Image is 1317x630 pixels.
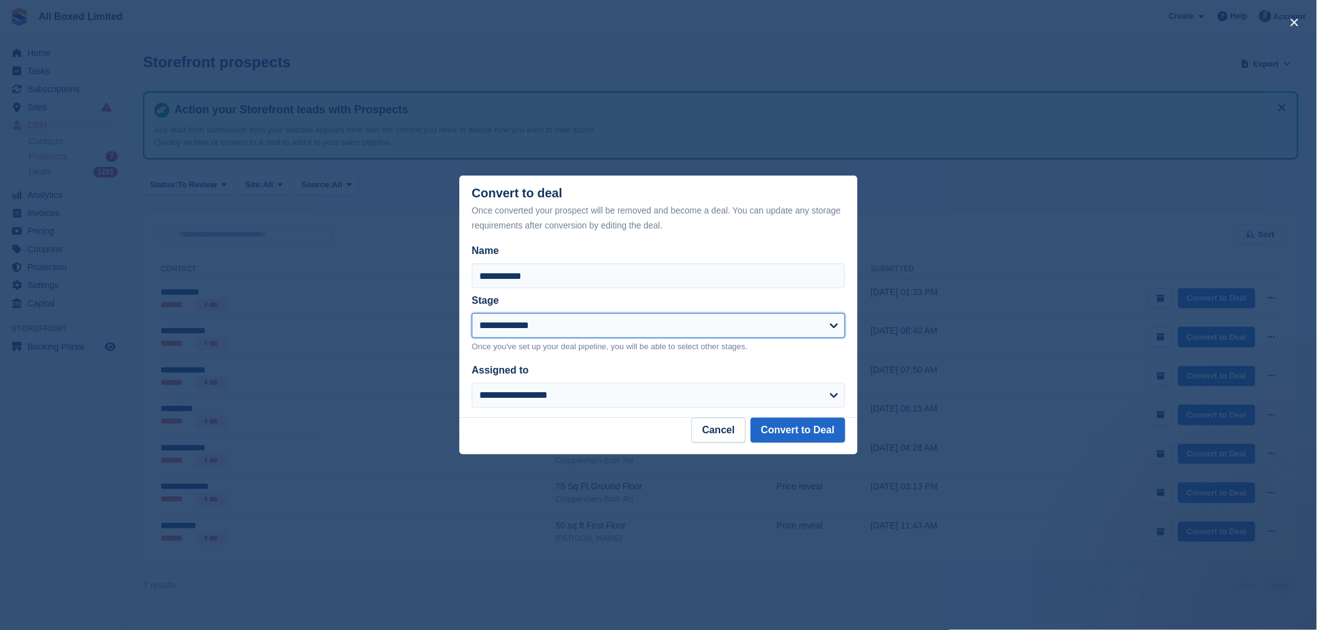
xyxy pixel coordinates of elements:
div: Once converted your prospect will be removed and become a deal. You can update any storage requir... [472,203,845,233]
label: Assigned to [472,365,529,375]
button: Cancel [691,418,745,443]
p: Once you've set up your deal pipeline, you will be able to select other stages. [472,341,845,353]
button: close [1285,12,1305,32]
label: Name [472,243,845,258]
button: Convert to Deal [751,418,845,443]
label: Stage [472,295,499,306]
div: Convert to deal [472,186,845,233]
